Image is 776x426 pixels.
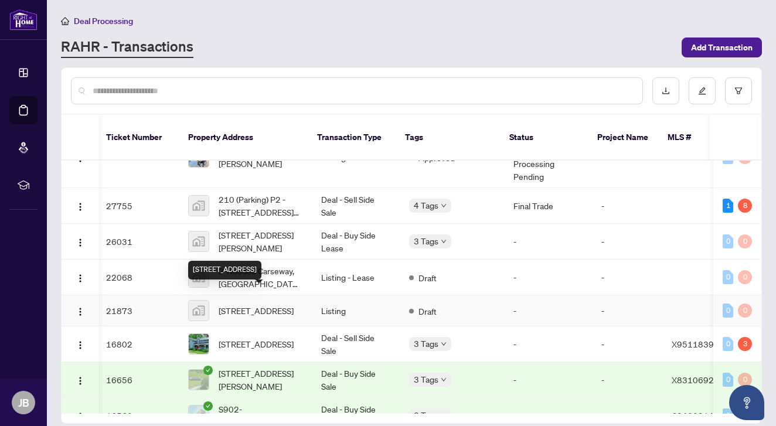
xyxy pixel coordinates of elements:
span: [STREET_ADDRESS] [219,338,294,350]
span: down [441,413,447,418]
div: 1 [723,199,733,213]
span: Add Transaction [691,38,753,57]
span: down [441,377,447,383]
button: Logo [71,335,90,353]
span: edit [698,87,706,95]
img: Logo [76,202,85,212]
td: 26031 [97,224,179,260]
span: check-circle [203,401,213,411]
span: Deal Processing [74,16,133,26]
span: [STREET_ADDRESS] [219,304,294,317]
button: Add Transaction [682,38,762,57]
div: 0 [723,373,733,387]
button: edit [689,77,716,104]
img: Logo [76,307,85,316]
td: - [504,326,592,362]
span: X8310692 [672,374,714,385]
td: Deal - Buy Side Lease [312,224,400,260]
img: thumbnail-img [189,334,209,354]
img: Logo [76,340,85,350]
th: Property Address [179,115,308,161]
span: 210 (Parking) P2 -[STREET_ADDRESS][PERSON_NAME] [219,193,302,219]
td: 22068 [97,260,179,295]
div: 0 [723,234,733,248]
a: RAHR - Transactions [61,37,193,58]
td: - [504,224,592,260]
span: filter [734,87,743,95]
span: [STREET_ADDRESS][PERSON_NAME] [219,367,302,393]
button: Logo [71,406,90,425]
td: 21873 [97,295,179,326]
div: 0 [723,408,733,422]
div: 0 [738,304,752,318]
img: thumbnail-img [189,231,209,251]
td: 16656 [97,362,179,398]
div: 0 [738,270,752,284]
td: Deal - Buy Side Sale [312,362,400,398]
span: check-circle [203,366,213,375]
img: thumbnail-img [189,196,209,216]
td: Final Trade [504,188,592,224]
div: 0 [723,337,733,351]
td: 16802 [97,326,179,362]
td: - [504,295,592,326]
button: Logo [71,301,90,320]
span: 3 Tags [414,373,438,386]
th: MLS # [658,115,729,161]
div: 0 [723,304,733,318]
span: 3 Tags [414,337,438,350]
div: 0 [738,234,752,248]
th: Status [500,115,588,161]
th: Project Name [588,115,658,161]
td: - [592,362,662,398]
span: Draft [418,305,437,318]
td: 27755 [97,188,179,224]
td: - [592,326,662,362]
span: down [441,238,447,244]
th: Ticket Number [97,115,179,161]
img: Logo [76,274,85,283]
td: - [592,295,662,326]
button: Logo [71,370,90,389]
img: Logo [76,238,85,247]
div: 3 [738,337,752,351]
img: Logo [76,376,85,386]
img: thumbnail-img [189,405,209,425]
span: down [441,341,447,347]
td: - [504,362,592,398]
td: - [592,188,662,224]
th: Transaction Type [308,115,396,161]
span: 3 Tags [414,408,438,422]
span: download [662,87,670,95]
span: home [61,17,69,25]
span: 4 Tags [414,199,438,212]
div: 0 [723,270,733,284]
td: - [504,260,592,295]
td: Listing [312,295,400,326]
span: 3 Tags [414,234,438,248]
td: Listing - Lease [312,260,400,295]
td: Deal - Sell Side Sale [312,326,400,362]
button: filter [725,77,752,104]
th: Tags [396,115,500,161]
button: download [652,77,679,104]
button: Logo [71,232,90,251]
span: JB [18,394,29,411]
span: down [441,203,447,209]
img: thumbnail-img [189,301,209,321]
img: Logo [76,412,85,421]
span: Draft [418,271,437,284]
td: Deal - Sell Side Sale [312,188,400,224]
button: Open asap [729,385,764,420]
td: - [592,260,662,295]
img: thumbnail-img [189,370,209,390]
button: Logo [71,268,90,287]
button: Logo [71,196,90,215]
div: 8 [738,199,752,213]
span: X9511839 [672,339,714,349]
span: [STREET_ADDRESS][PERSON_NAME] [219,229,302,254]
img: logo [9,9,38,30]
div: 0 [738,373,752,387]
span: C9400214 [672,410,714,421]
td: - [592,224,662,260]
